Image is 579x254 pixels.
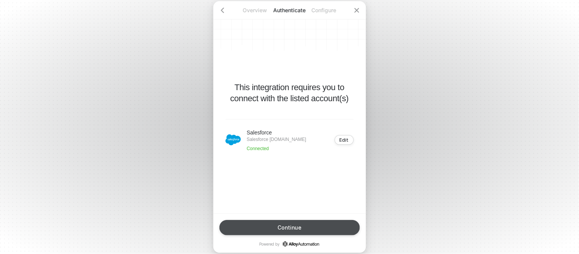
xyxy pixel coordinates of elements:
p: Connected [247,146,306,152]
a: icon-success [283,241,319,247]
button: Continue [219,220,360,235]
span: icon-arrow-left [219,7,226,13]
div: Edit [340,137,349,143]
img: icon [226,133,241,148]
p: Salesforce [247,129,306,136]
p: Overview [238,6,273,14]
span: icon-close [354,7,360,13]
p: This integration requires you to connect with the listed account(s) [226,82,354,104]
p: Configure [307,6,341,14]
p: Salesforce [DOMAIN_NAME] [247,136,306,142]
p: Authenticate [273,6,307,14]
button: Edit [335,135,354,145]
div: Continue [277,225,302,231]
p: Powered by [259,241,319,247]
